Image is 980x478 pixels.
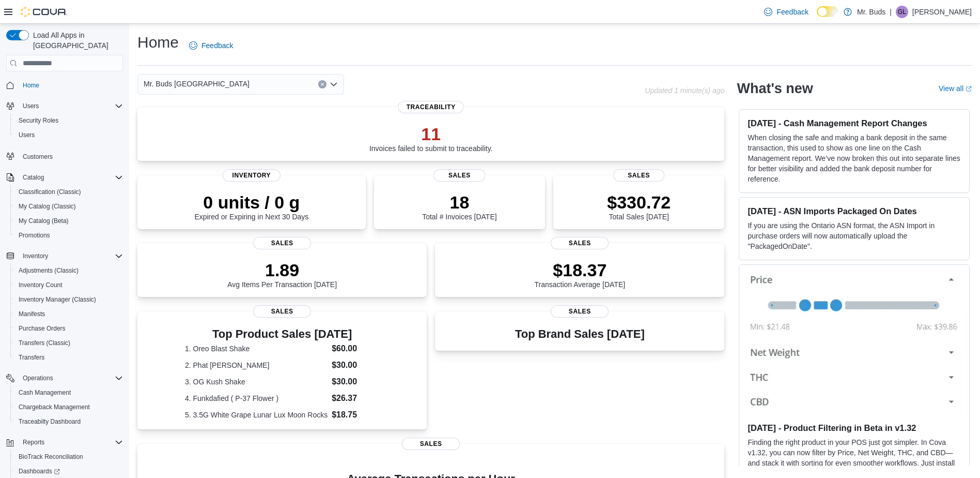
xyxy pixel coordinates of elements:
dt: 1. Oreo Blast Shake [185,343,328,354]
span: Sales [613,169,664,182]
a: BioTrack Reconciliation [14,451,87,463]
button: Inventory Count [10,278,127,292]
button: Manifests [10,307,127,321]
span: Sales [551,237,609,249]
button: Open list of options [330,80,338,88]
p: $330.72 [607,192,671,213]
button: Chargeback Management [10,400,127,414]
span: Inventory [19,250,123,262]
a: Inventory Manager (Classic) [14,293,100,306]
h3: [DATE] - ASN Imports Packaged On Dates [748,206,961,216]
button: Operations [2,371,127,385]
a: My Catalog (Classic) [14,200,80,213]
dd: $26.37 [332,392,379,405]
span: Classification (Classic) [19,188,81,196]
span: My Catalog (Beta) [14,215,123,227]
button: Transfers [10,350,127,365]
span: Chargeback Management [19,403,90,411]
dt: 2. Phat [PERSON_NAME] [185,360,328,370]
p: If you are using the Ontario ASN format, the ASN Import in purchase orders will now automatically... [748,220,961,251]
button: Inventory [19,250,52,262]
a: Classification (Classic) [14,186,85,198]
h3: Top Brand Sales [DATE] [515,328,645,340]
p: When closing the safe and making a bank deposit in the same transaction, this used to show as one... [748,132,961,184]
dt: 3. OG Kush Shake [185,377,328,387]
a: Chargeback Management [14,401,94,413]
button: Traceabilty Dashboard [10,414,127,429]
button: Security Roles [10,113,127,128]
span: Manifests [14,308,123,320]
dt: 4. Funkdafied ( P-37 Flower ) [185,393,328,404]
p: [PERSON_NAME] [912,6,972,18]
button: Inventory Manager (Classic) [10,292,127,307]
span: Users [19,100,123,112]
p: $18.37 [535,260,626,280]
div: Expired or Expiring in Next 30 Days [194,192,308,221]
div: Transaction Average [DATE] [535,260,626,289]
span: Users [23,102,39,110]
span: Home [23,81,39,89]
span: Operations [19,372,123,384]
a: Home [19,79,43,92]
dd: $18.75 [332,409,379,421]
dt: 5. 3.5G White Grape Lunar Lux Moon Rocks [185,410,328,420]
span: Mr. Buds [GEOGRAPHIC_DATA] [144,78,250,90]
span: Inventory Manager (Classic) [19,295,96,304]
img: Cova [21,7,67,17]
span: Load All Apps in [GEOGRAPHIC_DATA] [29,30,123,51]
span: Traceability [398,101,464,113]
span: Manifests [19,310,45,318]
span: Customers [19,150,123,162]
a: Inventory Count [14,279,67,291]
span: Users [14,129,123,141]
p: 11 [369,124,493,144]
dd: $60.00 [332,342,379,355]
span: Inventory [223,169,281,182]
button: BioTrack Reconciliation [10,450,127,464]
span: Inventory Manager (Classic) [14,293,123,306]
p: Updated 1 minute(s) ago [645,86,724,95]
button: Reports [19,436,49,449]
span: Adjustments (Classic) [19,266,79,275]
p: | [890,6,892,18]
button: Users [10,128,127,142]
a: View allExternal link [939,84,972,93]
span: Reports [23,438,44,446]
span: Traceabilty Dashboard [14,415,123,428]
h3: Top Product Sales [DATE] [185,328,379,340]
span: Transfers (Classic) [19,339,70,347]
span: Cash Management [19,389,71,397]
button: Customers [2,148,127,163]
button: Catalog [19,171,48,184]
span: Security Roles [19,116,58,125]
h3: [DATE] - Product Filtering in Beta in v1.32 [748,423,961,433]
a: Cash Management [14,386,75,399]
span: Sales [253,305,311,318]
h3: [DATE] - Cash Management Report Changes [748,118,961,128]
span: Inventory Count [14,279,123,291]
span: Dashboards [14,465,123,477]
h1: Home [137,32,179,53]
span: BioTrack Reconciliation [19,453,83,461]
span: Sales [551,305,609,318]
button: Promotions [10,228,127,243]
span: Catalog [19,171,123,184]
div: Gilbert Lopez [896,6,908,18]
dd: $30.00 [332,359,379,371]
div: Total # Invoices [DATE] [422,192,496,221]
a: Manifests [14,308,49,320]
span: My Catalog (Classic) [14,200,123,213]
span: Traceabilty Dashboard [19,417,81,426]
span: Inventory Count [19,281,63,289]
span: Dark Mode [817,17,817,18]
a: Users [14,129,39,141]
span: Sales [434,169,485,182]
a: Purchase Orders [14,322,70,335]
span: Cash Management [14,386,123,399]
a: Transfers (Classic) [14,337,74,349]
button: Cash Management [10,385,127,400]
span: GL [898,6,906,18]
span: Chargeback Management [14,401,123,413]
span: My Catalog (Beta) [19,217,69,225]
button: Reports [2,435,127,450]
